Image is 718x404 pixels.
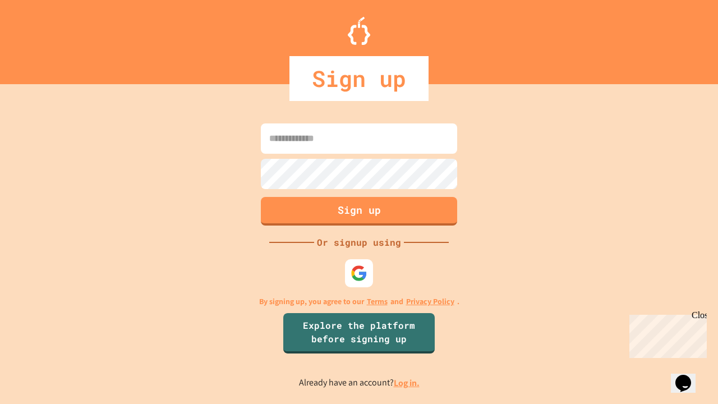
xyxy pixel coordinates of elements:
[348,17,370,45] img: Logo.svg
[261,197,457,226] button: Sign up
[4,4,77,71] div: Chat with us now!Close
[351,265,367,282] img: google-icon.svg
[299,376,420,390] p: Already have an account?
[406,296,454,307] a: Privacy Policy
[289,56,429,101] div: Sign up
[625,310,707,358] iframe: chat widget
[314,236,404,249] div: Or signup using
[367,296,388,307] a: Terms
[283,313,435,353] a: Explore the platform before signing up
[671,359,707,393] iframe: chat widget
[394,377,420,389] a: Log in.
[259,296,459,307] p: By signing up, you agree to our and .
